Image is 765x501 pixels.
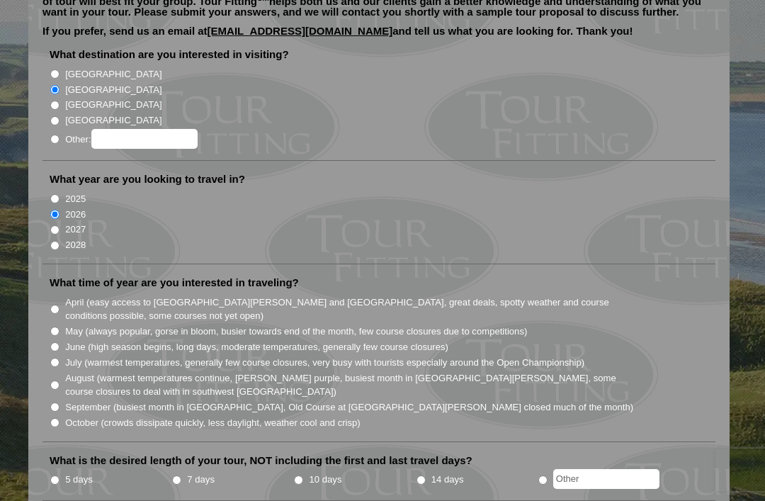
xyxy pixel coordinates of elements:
a: [EMAIL_ADDRESS][DOMAIN_NAME] [208,25,393,37]
input: Other [553,469,659,489]
label: [GEOGRAPHIC_DATA] [65,83,161,97]
label: 2026 [65,208,86,222]
label: What is the desired length of your tour, NOT including the first and last travel days? [50,454,472,468]
label: 5 days [65,473,93,487]
label: May (always popular, gorse in bloom, busier towards end of the month, few course closures due to ... [65,325,527,339]
label: August (warmest temperatures continue, [PERSON_NAME] purple, busiest month in [GEOGRAPHIC_DATA][P... [65,371,635,399]
label: [GEOGRAPHIC_DATA] [65,113,161,128]
label: July (warmest temperatures, generally few course closures, very busy with tourists especially aro... [65,356,584,370]
label: [GEOGRAPHIC_DATA] [65,67,161,81]
label: Other: [65,129,197,149]
label: 2027 [65,223,86,237]
label: June (high season begins, long days, moderate temperatures, generally few course closures) [65,340,448,354]
label: October (crowds dissipate quickly, less daylight, weather cool and crisp) [65,416,361,430]
label: What year are you looking to travel in? [50,172,245,186]
label: 2028 [65,238,86,252]
label: April (easy access to [GEOGRAPHIC_DATA][PERSON_NAME] and [GEOGRAPHIC_DATA], great deals, spotty w... [65,295,635,323]
input: Other: [91,129,198,149]
label: 14 days [431,473,464,487]
label: [GEOGRAPHIC_DATA] [65,98,161,112]
label: What destination are you interested in visiting? [50,47,289,62]
p: If you prefer, send us an email at and tell us what you are looking for. Thank you! [42,26,715,47]
label: 7 days [187,473,215,487]
label: 2025 [65,192,86,206]
label: What time of year are you interested in traveling? [50,276,299,290]
label: 10 days [310,473,342,487]
label: September (busiest month in [GEOGRAPHIC_DATA], Old Course at [GEOGRAPHIC_DATA][PERSON_NAME] close... [65,400,633,415]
